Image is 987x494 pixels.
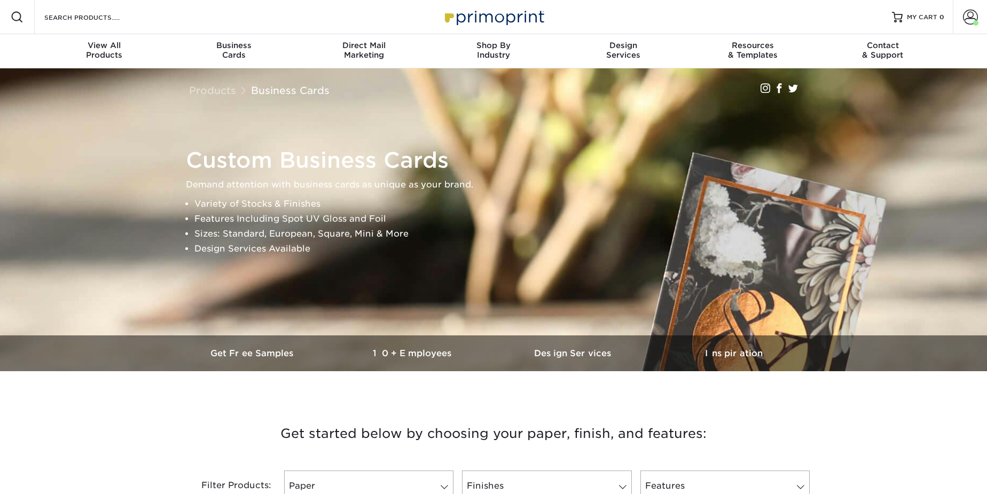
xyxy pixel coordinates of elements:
[40,41,169,60] div: Products
[299,34,429,68] a: Direct MailMarketing
[429,41,559,50] span: Shop By
[429,34,559,68] a: Shop ByIndustry
[333,335,493,371] a: 10+ Employees
[654,348,814,358] h3: Inspiration
[251,84,330,96] a: Business Cards
[186,147,811,173] h1: Custom Business Cards
[939,13,944,21] span: 0
[688,41,818,50] span: Resources
[688,34,818,68] a: Resources& Templates
[558,41,688,50] span: Design
[558,41,688,60] div: Services
[194,226,811,241] li: Sizes: Standard, European, Square, Mini & More
[194,241,811,256] li: Design Services Available
[194,197,811,211] li: Variety of Stocks & Finishes
[907,13,937,22] span: MY CART
[173,335,333,371] a: Get Free Samples
[43,11,147,23] input: SEARCH PRODUCTS.....
[299,41,429,60] div: Marketing
[654,335,814,371] a: Inspiration
[333,348,493,358] h3: 10+ Employees
[429,41,559,60] div: Industry
[818,41,947,50] span: Contact
[493,335,654,371] a: Design Services
[194,211,811,226] li: Features Including Spot UV Gloss and Foil
[558,34,688,68] a: DesignServices
[169,41,299,60] div: Cards
[818,34,947,68] a: Contact& Support
[169,41,299,50] span: Business
[299,41,429,50] span: Direct Mail
[173,348,333,358] h3: Get Free Samples
[186,177,811,192] p: Demand attention with business cards as unique as your brand.
[181,410,806,458] h3: Get started below by choosing your paper, finish, and features:
[688,41,818,60] div: & Templates
[440,5,547,28] img: Primoprint
[40,41,169,50] span: View All
[40,34,169,68] a: View AllProducts
[818,41,947,60] div: & Support
[493,348,654,358] h3: Design Services
[189,84,236,96] a: Products
[169,34,299,68] a: BusinessCards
